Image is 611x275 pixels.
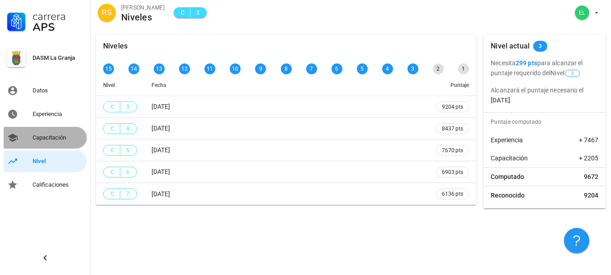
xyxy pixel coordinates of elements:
div: Niveles [103,34,128,58]
div: Carrera [33,11,83,22]
div: 14 [128,63,139,74]
th: Fecha [144,74,429,96]
span: C [109,102,116,111]
a: Experiencia [4,103,87,125]
div: 2 [433,63,444,74]
span: + 7467 [579,135,598,145]
span: + 2205 [579,154,598,163]
div: Niveles [121,12,165,22]
span: Puntaje [450,82,469,88]
b: [DATE] [491,96,510,104]
b: 299 pts [516,59,537,67]
div: Datos [33,87,83,94]
div: 9 [255,63,266,74]
div: avatar [575,5,589,20]
span: C [109,168,116,177]
a: Calificaciones [4,174,87,196]
div: 15 [103,63,114,74]
span: 6136 pts [442,189,463,198]
div: 13 [154,63,165,74]
div: 5 [357,63,368,74]
th: Puntaje [429,74,476,96]
span: 3 [539,41,542,52]
span: 8437 pts [442,124,463,133]
div: 3 [407,63,418,74]
span: Nivel [103,82,115,88]
span: C [179,8,186,17]
span: [DATE] [152,190,170,198]
span: Nivel [550,69,581,77]
div: Capacitación [33,134,83,141]
th: Nivel [96,74,144,96]
span: 6903 pts [442,168,463,177]
span: Experiencia [491,135,523,145]
a: Capacitación [4,127,87,149]
div: Experiencia [33,111,83,118]
p: Alcanzará el puntaje necesario el . [491,85,598,105]
p: Necesita para alcanzar el puntaje requerido del [491,58,598,78]
div: 12 [179,63,190,74]
div: Nivel actual [491,34,530,58]
div: avatar [98,4,116,22]
span: [DATE] [152,168,170,175]
div: 8 [281,63,292,74]
a: Datos [4,80,87,101]
span: [DATE] [152,125,170,132]
span: Fecha [152,82,166,88]
span: 7 [124,189,131,198]
span: [DATE] [152,103,170,110]
span: RS [102,4,112,22]
span: 9204 pts [442,102,463,111]
span: 5 [124,146,131,155]
div: DASM La Granja [33,54,83,62]
span: [DATE] [152,146,170,154]
div: 10 [230,63,241,74]
div: Calificaciones [33,181,83,188]
span: 6 [124,168,131,177]
span: C [109,146,116,155]
div: 11 [204,63,215,74]
div: APS [33,22,83,33]
div: 6 [332,63,342,74]
span: 4 [124,124,131,133]
span: Reconocido [491,191,525,200]
span: Capacitación [491,154,528,163]
span: C [109,189,116,198]
div: 1 [458,63,469,74]
span: 9204 [584,191,598,200]
div: 7 [306,63,317,74]
span: 3 [194,8,201,17]
span: 2 [571,70,574,77]
span: 9672 [584,172,598,181]
a: Nivel [4,150,87,172]
span: C [109,124,116,133]
div: 4 [382,63,393,74]
div: [PERSON_NAME] [121,3,165,12]
span: 3 [124,102,131,111]
span: 7670 pts [442,146,463,155]
div: Puntaje computado [487,113,606,131]
span: Computado [491,172,524,181]
div: Nivel [33,158,83,165]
